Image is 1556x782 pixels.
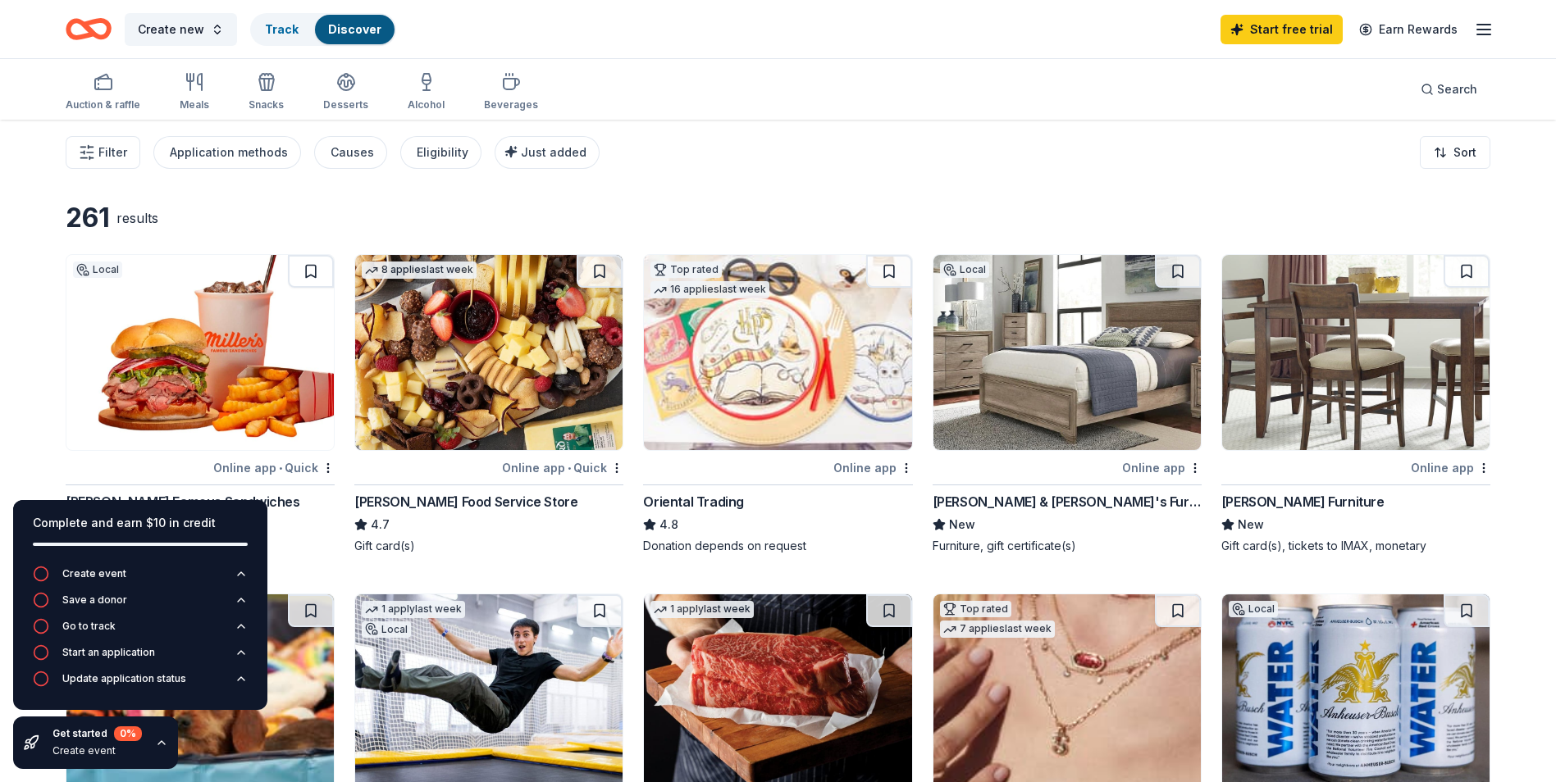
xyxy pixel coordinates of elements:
img: Image for Miller’s Famous Sandwiches [66,255,334,450]
a: Home [66,10,112,48]
div: Snacks [249,98,284,111]
div: [PERSON_NAME] Furniture [1221,492,1385,511]
div: Create event [62,567,126,580]
div: Application methods [170,143,288,162]
div: Local [1229,601,1278,617]
button: Save a donor [33,592,248,618]
a: Image for Miller’s Famous SandwichesLocalOnline app•Quick[PERSON_NAME] Famous SandwichesNewFood, ... [66,254,335,554]
a: Image for Oriental TradingTop rated16 applieslast weekOnline appOriental Trading4.8Donation depen... [643,254,912,554]
button: Search [1408,73,1490,106]
a: Image for Gordon Food Service Store8 applieslast weekOnline app•Quick[PERSON_NAME] Food Service S... [354,254,623,554]
button: Just added [495,136,600,169]
img: Image for Oriental Trading [644,255,911,450]
button: Filter [66,136,140,169]
div: Get started [52,726,142,741]
div: 261 [66,202,110,234]
button: Desserts [323,66,368,120]
div: results [116,208,158,228]
a: Discover [328,22,381,36]
span: New [1238,515,1264,534]
span: • [279,461,282,475]
img: Image for Gordon Food Service Store [355,255,623,450]
button: Create new [125,13,237,46]
div: Top rated [650,261,722,278]
div: Meals [180,98,209,111]
div: Online app [1411,457,1490,478]
a: Earn Rewards [1349,15,1467,44]
button: Eligibility [400,136,481,169]
div: Local [362,621,411,638]
div: Create event [52,744,142,757]
div: Desserts [323,98,368,111]
div: Local [940,261,989,278]
a: Track [265,22,299,36]
button: Causes [314,136,387,169]
span: New [949,515,975,534]
button: Start an application [33,644,248,671]
button: Snacks [249,66,284,120]
div: Oriental Trading [643,492,744,511]
div: Top rated [940,601,1011,617]
div: Beverages [484,98,538,111]
div: [PERSON_NAME] & [PERSON_NAME]'s Furniture [933,492,1202,511]
img: Image for Jordan's Furniture [1222,255,1490,450]
span: 4.8 [659,515,678,534]
a: Image for Bernie & Phyl's FurnitureLocalOnline app[PERSON_NAME] & [PERSON_NAME]'s FurnitureNewFur... [933,254,1202,554]
span: Sort [1453,143,1476,162]
button: Beverages [484,66,538,120]
a: Start free trial [1221,15,1343,44]
div: Save a donor [62,593,127,607]
span: Search [1437,80,1477,99]
div: 16 applies last week [650,281,769,298]
div: Gift card(s) [354,538,623,554]
div: Auction & raffle [66,98,140,111]
div: Online app [833,457,913,478]
img: Image for Bernie & Phyl's Furniture [933,255,1201,450]
div: 1 apply last week [362,601,465,618]
button: Go to track [33,618,248,644]
div: Online app Quick [213,457,335,478]
div: Start an application [62,646,155,659]
div: Update application status [62,672,186,685]
button: TrackDiscover [250,13,396,46]
button: Alcohol [408,66,445,120]
div: Eligibility [417,143,468,162]
span: Filter [98,143,127,162]
div: 0 % [114,726,142,741]
div: Online app Quick [502,457,623,478]
div: 8 applies last week [362,261,477,279]
div: 7 applies last week [940,621,1055,638]
button: Create event [33,566,248,592]
div: Go to track [62,620,116,633]
span: Just added [521,145,586,159]
button: Application methods [153,136,301,169]
div: Causes [331,143,374,162]
button: Auction & raffle [66,66,140,120]
div: Local [73,261,122,278]
button: Meals [180,66,209,120]
button: Sort [1420,136,1490,169]
a: Image for Jordan's FurnitureOnline app[PERSON_NAME] FurnitureNewGift card(s), tickets to IMAX, mo... [1221,254,1490,554]
button: Update application status [33,671,248,697]
div: Complete and earn $10 in credit [33,513,248,533]
div: Alcohol [408,98,445,111]
span: • [568,461,571,475]
span: 4.7 [371,515,390,534]
div: Gift card(s), tickets to IMAX, monetary [1221,538,1490,554]
div: 1 apply last week [650,601,754,618]
span: Create new [138,20,204,39]
div: Online app [1122,457,1202,478]
div: Donation depends on request [643,538,912,554]
div: [PERSON_NAME] Food Service Store [354,492,577,511]
div: Furniture, gift certificate(s) [933,538,1202,554]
